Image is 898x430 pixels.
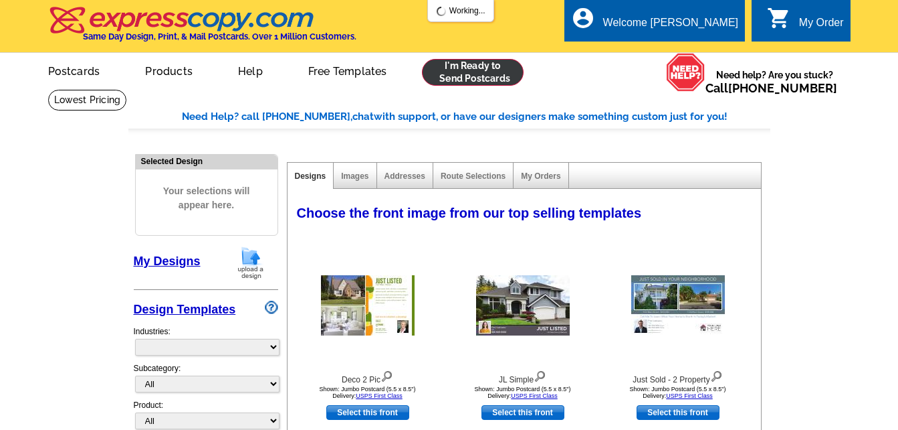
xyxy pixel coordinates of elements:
a: Same Day Design, Print, & Mail Postcards. Over 1 Million Customers. [48,16,356,42]
div: Shown: Jumbo Postcard (5.5 x 8.5") Delivery: [604,386,752,399]
a: [PHONE_NUMBER] [728,81,837,95]
a: Free Templates [287,54,409,86]
div: Deco 2 Pic [294,368,441,386]
a: Help [217,54,284,86]
div: Shown: Jumbo Postcard (5.5 x 8.5") Delivery: [449,386,596,399]
a: My Designs [134,255,201,268]
span: Need help? Are you stuck? [705,68,844,95]
div: Shown: Jumbo Postcard (5.5 x 8.5") Delivery: [294,386,441,399]
img: Deco 2 Pic [321,275,415,336]
a: USPS First Class [356,392,403,399]
a: use this design [326,405,409,420]
span: Choose the front image from our top selling templates [297,206,642,220]
a: use this design [637,405,719,420]
a: USPS First Class [511,392,558,399]
div: Welcome [PERSON_NAME] [603,17,738,35]
div: Selected Design [136,155,277,167]
a: Postcards [27,54,122,86]
i: account_circle [571,6,595,30]
span: Call [705,81,837,95]
a: Designs [295,171,326,181]
i: shopping_cart [767,6,791,30]
a: USPS First Class [666,392,713,399]
img: view design details [380,368,393,382]
img: view design details [534,368,546,382]
img: design-wizard-help-icon.png [265,301,278,314]
div: Subcategory: [134,362,278,399]
img: loading... [436,6,447,17]
a: My Orders [521,171,560,181]
img: Just Sold - 2 Property [631,275,725,336]
div: Just Sold - 2 Property [604,368,752,386]
a: use this design [481,405,564,420]
img: upload-design [233,246,268,280]
div: Industries: [134,319,278,362]
div: My Order [799,17,844,35]
div: JL Simple [449,368,596,386]
a: Products [124,54,214,86]
a: Addresses [384,171,425,181]
a: Images [341,171,368,181]
span: chat [352,111,374,123]
span: Your selections will appear here. [146,171,267,226]
div: Need Help? call [PHONE_NUMBER], with support, or have our designers make something custom just fo... [182,109,770,125]
a: Route Selections [441,171,506,181]
a: Design Templates [134,303,236,316]
img: help [666,53,705,92]
img: view design details [710,368,723,382]
h4: Same Day Design, Print, & Mail Postcards. Over 1 Million Customers. [83,31,356,42]
img: JL Simple [476,275,570,336]
a: shopping_cart My Order [767,15,844,31]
